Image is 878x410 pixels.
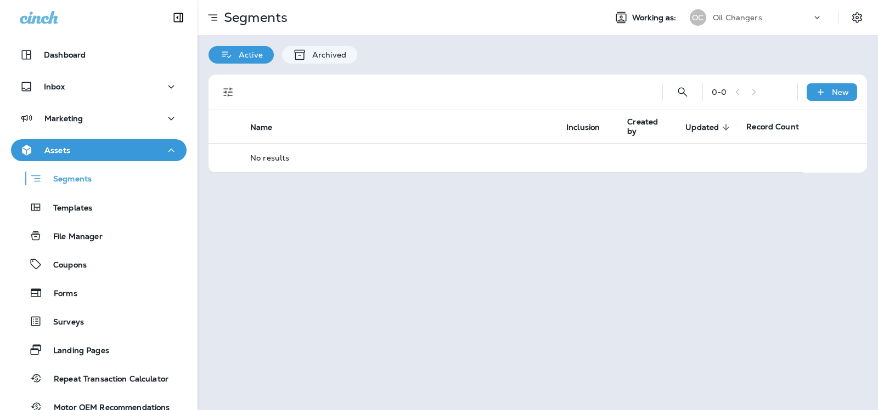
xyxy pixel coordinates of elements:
button: Inbox [11,76,187,98]
span: Inclusion [566,123,600,132]
div: OC [690,9,706,26]
p: Active [233,50,263,59]
p: Archived [307,50,346,59]
button: Settings [847,8,867,27]
p: Landing Pages [42,346,109,356]
span: Record Count [746,122,799,132]
button: Surveys [11,310,187,333]
span: Updated [685,123,719,132]
p: Segments [42,174,92,185]
p: Dashboard [44,50,86,59]
button: Landing Pages [11,338,187,361]
span: Inclusion [566,122,614,132]
span: Created by [627,117,658,136]
p: Repeat Transaction Calculator [43,374,168,385]
span: Updated [685,122,733,132]
button: Search Segments [672,81,694,103]
button: Dashboard [11,44,187,66]
div: 0 - 0 [712,88,727,96]
p: Forms [43,289,77,299]
button: Assets [11,139,187,161]
p: Coupons [42,260,87,271]
span: Working as: [632,13,679,22]
p: Templates [42,203,92,214]
td: No results [241,143,803,172]
button: Segments [11,167,187,190]
span: Name [250,123,273,132]
button: Filters [217,81,239,103]
p: Surveys [42,317,84,328]
button: Templates [11,196,187,219]
button: Collapse Sidebar [163,7,194,29]
button: Marketing [11,107,187,129]
button: Repeat Transaction Calculator [11,367,187,390]
p: New [832,88,849,96]
button: Coupons [11,253,187,276]
p: Assets [44,146,70,155]
button: File Manager [11,224,187,247]
span: Created by [627,117,672,136]
p: Oil Changers [713,13,762,22]
p: Segments [219,9,288,26]
span: Name [250,122,287,132]
p: Marketing [44,114,83,123]
p: Inbox [44,82,65,91]
p: File Manager [42,232,103,242]
button: Forms [11,281,187,304]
